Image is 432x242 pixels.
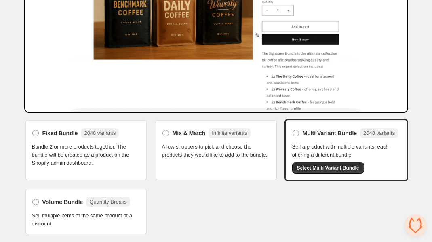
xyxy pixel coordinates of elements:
[292,162,364,174] button: Select Multi Variant Bundle
[173,129,206,137] span: Mix & Match
[405,214,426,236] div: Open chat
[32,143,140,167] span: Bundle 2 or more products together. The bundle will be created as a product on the Shopify admin ...
[84,130,116,136] span: 2048 variants
[162,143,270,159] span: Allow shoppers to pick and choose the products they would like to add to the bundle.
[42,198,83,206] span: Volume Bundle
[42,129,78,137] span: Fixed Bundle
[89,199,127,205] span: Quantity Breaks
[303,129,357,137] span: Multi Variant Bundle
[212,130,247,136] span: Infinite variants
[292,143,400,159] span: Sell a product with multiple variants, each offering a different bundle.
[297,165,359,171] span: Select Multi Variant Bundle
[32,212,140,228] span: Sell multiple items of the same product at a discount
[363,130,395,136] span: 2048 variants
